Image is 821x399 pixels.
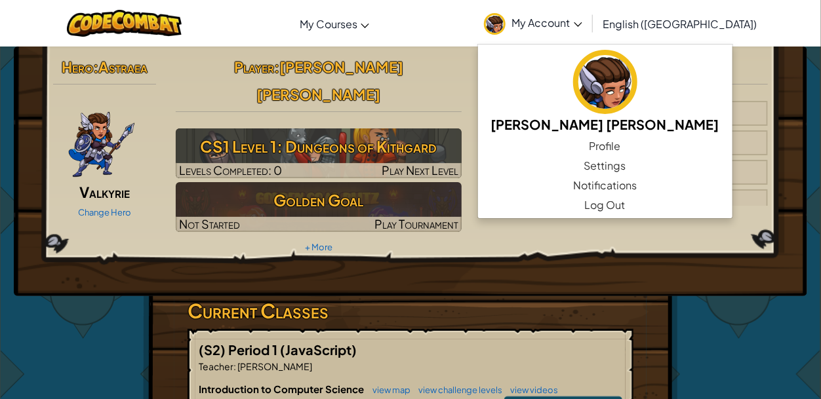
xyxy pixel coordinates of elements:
h3: Golden Goal [176,185,462,215]
a: My Account [477,3,589,44]
img: avatar [573,50,637,114]
a: English ([GEOGRAPHIC_DATA]) [597,6,764,41]
img: avatar [484,13,506,35]
span: Introduction to Computer Science [199,383,366,395]
span: Play Tournament [374,216,458,231]
a: Profile [478,136,732,156]
img: CodeCombat logo [67,10,182,37]
span: : [233,360,236,372]
span: : [93,58,98,76]
a: view map [366,385,411,395]
span: Levels Completed: 0 [179,162,282,178]
a: My Courses [293,6,376,41]
span: Hero [62,58,93,76]
a: Play Next Level [176,128,462,178]
span: English ([GEOGRAPHIC_DATA]) [603,17,757,31]
span: Not Started [179,216,240,231]
span: My Account [512,16,582,29]
img: Golden Goal [176,182,462,232]
span: Player [234,58,274,76]
img: CS1 Level 1: Dungeons of Kithgard [176,128,462,178]
img: ValkyriePose.png [68,101,136,180]
a: [PERSON_NAME] [PERSON_NAME] [478,48,732,136]
a: Settings [478,156,732,176]
h3: Current Classes [188,296,633,326]
span: Valkyrie [79,183,130,201]
h5: [PERSON_NAME] [PERSON_NAME] [491,114,719,134]
span: Astraea [98,58,148,76]
span: (S2) Period 1 [199,341,280,358]
a: view challenge levels [412,385,502,395]
span: My Courses [300,17,357,31]
h3: CS1 Level 1: Dungeons of Kithgard [176,132,462,161]
span: [PERSON_NAME] [236,360,312,372]
a: Golden GoalNot StartedPlay Tournament [176,182,462,232]
a: Log Out [478,195,732,215]
span: [PERSON_NAME] [PERSON_NAME] [256,58,403,104]
a: Change Hero [78,207,131,218]
a: + More [305,242,332,252]
a: view videos [504,385,558,395]
a: Notifications [478,176,732,195]
span: (JavaScript) [280,341,357,358]
span: Play Next Level [382,162,458,178]
span: Notifications [573,178,637,193]
span: : [274,58,279,76]
span: Teacher [199,360,233,372]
